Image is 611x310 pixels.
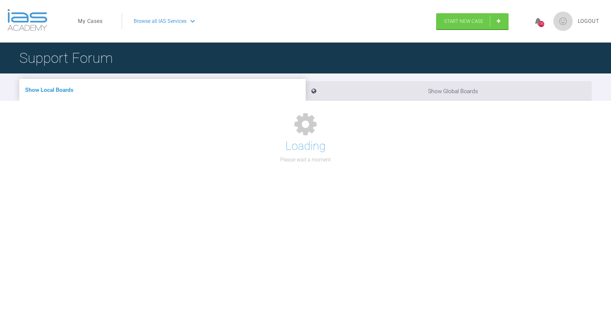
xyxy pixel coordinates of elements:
h1: Loading [285,137,326,156]
a: Start New Case [436,13,509,29]
a: Logout [578,17,599,25]
img: logo-light.3e3ef733.png [7,9,47,31]
span: Browse all IAS Services [134,17,186,25]
img: profile.png [553,12,573,31]
h1: Support Forum [19,47,113,69]
li: Show Local Boards [19,79,306,101]
a: My Cases [78,17,103,25]
div: 1383 [538,21,544,27]
li: Show Global Boards [306,81,592,101]
span: Start New Case [444,18,483,24]
p: Please wait a moment [280,156,331,164]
